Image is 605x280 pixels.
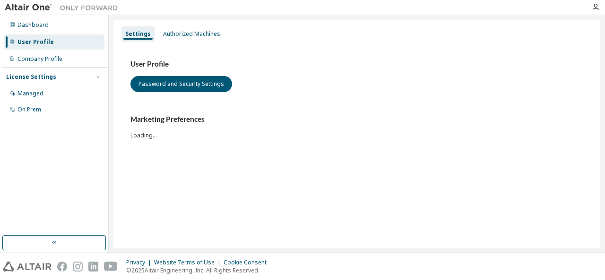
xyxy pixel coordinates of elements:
img: facebook.svg [57,262,67,272]
h3: User Profile [130,59,583,69]
p: © 2025 Altair Engineering, Inc. All Rights Reserved. [126,266,272,274]
div: License Settings [6,73,56,81]
div: Managed [17,90,43,97]
img: instagram.svg [73,262,83,272]
div: Dashboard [17,21,49,29]
button: Password and Security Settings [130,76,232,92]
div: Privacy [126,259,154,266]
h3: Marketing Preferences [130,115,583,124]
div: Company Profile [17,55,62,63]
div: Authorized Machines [163,30,220,38]
img: linkedin.svg [88,262,98,272]
div: Cookie Consent [224,259,272,266]
div: On Prem [17,106,41,113]
img: altair_logo.svg [3,262,52,272]
div: User Profile [17,38,54,46]
div: Website Terms of Use [154,259,224,266]
div: Settings [125,30,151,38]
img: youtube.svg [104,262,118,272]
div: Loading... [130,115,583,139]
img: Altair One [5,3,123,12]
